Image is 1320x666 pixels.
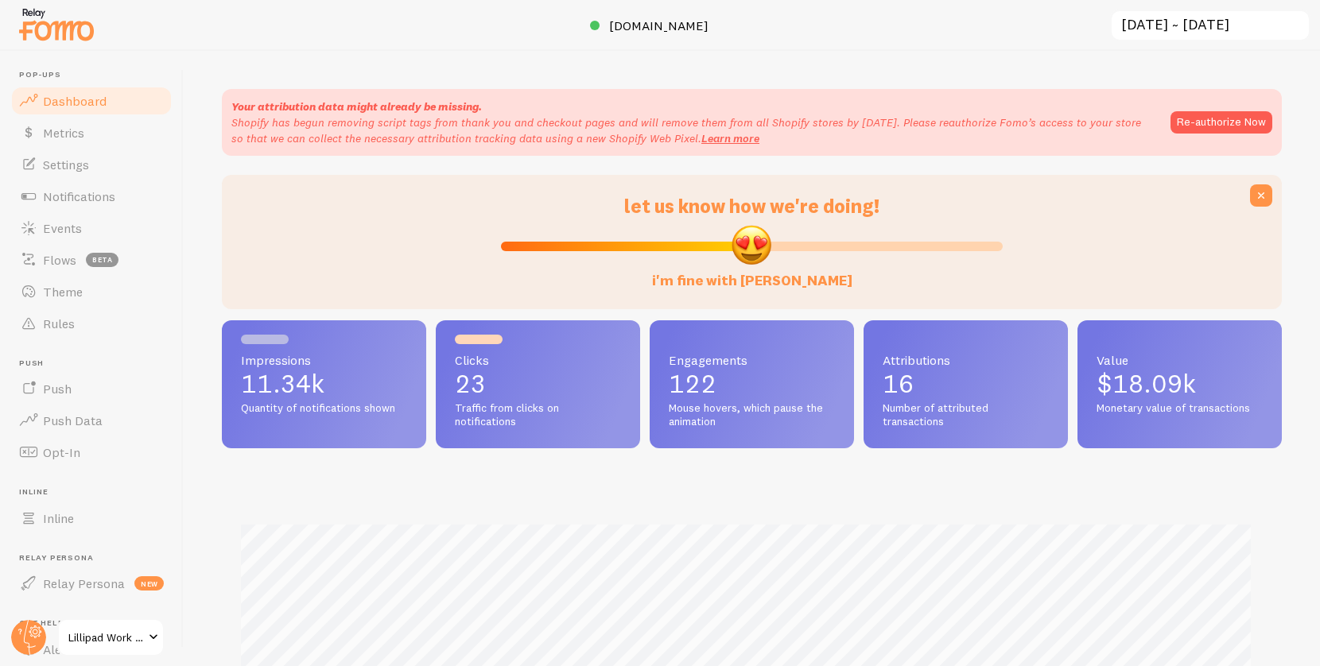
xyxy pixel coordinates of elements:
[10,436,173,468] a: Opt-In
[43,510,74,526] span: Inline
[652,256,852,290] label: i'm fine with [PERSON_NAME]
[10,149,173,180] a: Settings
[19,70,173,80] span: Pop-ups
[10,373,173,405] a: Push
[43,252,76,268] span: Flows
[10,180,173,212] a: Notifications
[10,308,173,339] a: Rules
[86,253,118,267] span: beta
[43,316,75,331] span: Rules
[730,223,773,266] img: emoji.png
[68,628,144,647] span: Lillipad Work Solutions
[17,4,96,45] img: fomo-relay-logo-orange.svg
[241,354,407,366] span: Impressions
[57,618,165,656] a: Lillipad Work Solutions
[669,354,835,366] span: Engagements
[43,381,72,397] span: Push
[883,401,1049,429] span: Number of attributed transactions
[10,212,173,244] a: Events
[1097,368,1196,399] span: $18.09k
[19,487,173,498] span: Inline
[43,125,84,141] span: Metrics
[231,114,1155,146] p: Shopify has begun removing script tags from thank you and checkout pages and will remove them fro...
[43,575,125,591] span: Relay Persona
[1171,111,1272,134] button: Re-authorize Now
[43,188,115,204] span: Notifications
[10,276,173,308] a: Theme
[455,371,621,397] p: 23
[10,502,173,534] a: Inline
[231,99,482,114] strong: Your attribution data might already be missing.
[1097,354,1263,366] span: Value
[43,444,80,460] span: Opt-In
[1097,401,1263,416] span: Monetary value of transactions
[134,576,164,590] span: new
[455,354,621,366] span: Clicks
[43,220,82,236] span: Events
[455,401,621,429] span: Traffic from clicks on notifications
[43,412,103,428] span: Push Data
[241,371,407,397] p: 11.34k
[701,131,759,145] a: Learn more
[19,358,173,369] span: Push
[624,194,879,218] span: let us know how we're doing!
[10,567,173,599] a: Relay Persona new
[43,93,107,109] span: Dashboard
[10,405,173,436] a: Push Data
[19,553,173,563] span: Relay Persona
[883,371,1049,397] p: 16
[43,157,89,172] span: Settings
[43,284,83,300] span: Theme
[669,401,835,429] span: Mouse hovers, which pause the animation
[10,85,173,117] a: Dashboard
[669,371,835,397] p: 122
[10,244,173,276] a: Flows beta
[241,401,407,416] span: Quantity of notifications shown
[10,117,173,149] a: Metrics
[883,354,1049,366] span: Attributions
